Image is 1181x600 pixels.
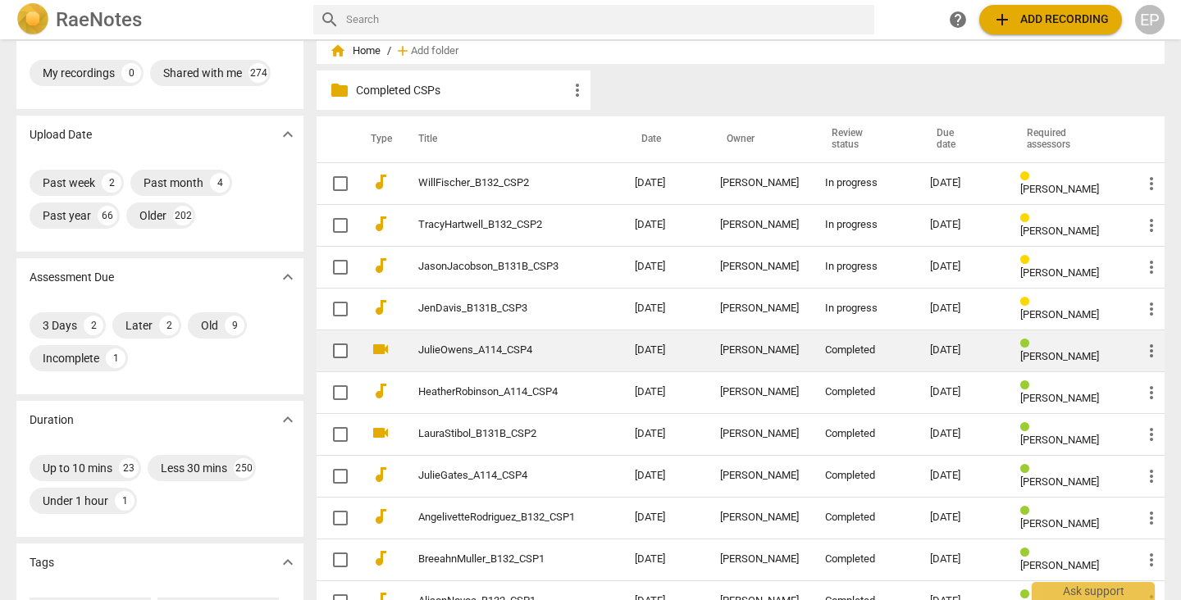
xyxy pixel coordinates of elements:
div: 23 [119,458,139,478]
div: Incomplete [43,350,99,366]
div: [PERSON_NAME] [720,428,799,440]
div: [DATE] [930,219,994,231]
div: 250 [234,458,253,478]
div: [DATE] [930,302,994,315]
div: Past year [43,207,91,224]
div: [PERSON_NAME] [720,219,799,231]
a: LauraStibol_B131B_CSP2 [418,428,576,440]
div: [DATE] [930,511,994,524]
span: Review status: completed [1020,338,1036,350]
span: Review status: completed [1020,380,1036,392]
span: [PERSON_NAME] [1020,434,1099,446]
button: Show more [276,122,300,147]
span: audiotrack [371,548,390,568]
span: / [387,45,391,57]
button: Show more [276,550,300,575]
td: [DATE] [622,162,707,204]
div: 2 [84,316,103,335]
span: Review status: in progress [1020,296,1036,308]
span: more_vert [1142,257,1161,277]
div: Completed [825,428,904,440]
div: Completed [825,344,904,357]
a: TracyHartwell_B132_CSP2 [418,219,576,231]
div: 66 [98,206,117,225]
div: 202 [173,206,193,225]
span: [PERSON_NAME] [1020,559,1099,571]
div: In progress [825,302,904,315]
a: LogoRaeNotes [16,3,300,36]
div: Ask support [1032,582,1155,600]
div: Completed [825,511,904,524]
a: BreeahnMuller_B132_CSP1 [418,553,576,566]
span: Review status: completed [1020,421,1036,434]
span: more_vert [1142,299,1161,319]
span: [PERSON_NAME] [1020,350,1099,362]
div: Completed [825,553,904,566]
span: add [992,10,1012,30]
div: [PERSON_NAME] [720,177,799,189]
span: Review status: completed [1020,547,1036,559]
td: [DATE] [622,330,707,371]
div: Under 1 hour [43,493,108,509]
div: 2 [159,316,179,335]
div: 2 [102,173,121,193]
div: [DATE] [930,470,994,482]
span: expand_more [278,125,298,144]
a: HeatherRobinson_A114_CSP4 [418,386,576,398]
div: [DATE] [930,386,994,398]
a: JulieGates_A114_CSP4 [418,470,576,482]
button: Show more [276,407,300,432]
span: Review status: completed [1020,505,1036,517]
span: more_vert [1142,466,1161,486]
span: audiotrack [371,507,390,526]
span: folder [330,80,349,100]
div: My recordings [43,65,115,81]
div: [PERSON_NAME] [720,470,799,482]
p: Tags [30,554,54,571]
div: 4 [210,173,230,193]
p: Upload Date [30,126,92,143]
td: [DATE] [622,413,707,455]
td: [DATE] [622,371,707,413]
div: 274 [249,63,268,83]
span: more_vert [1142,383,1161,402]
span: Review status: in progress [1020,212,1036,225]
td: [DATE] [622,497,707,539]
td: [DATE] [622,204,707,246]
span: Home [330,43,381,59]
div: [DATE] [930,553,994,566]
span: [PERSON_NAME] [1020,392,1099,404]
div: [PERSON_NAME] [720,302,799,315]
div: In progress [825,219,904,231]
span: home [330,43,346,59]
span: Add recording [992,10,1109,30]
div: Shared with me [163,65,242,81]
span: more_vert [1142,216,1161,235]
span: audiotrack [371,298,390,317]
td: [DATE] [622,539,707,580]
div: [PERSON_NAME] [720,261,799,273]
span: [PERSON_NAME] [1020,225,1099,237]
div: [DATE] [930,261,994,273]
span: Review status: in progress [1020,170,1036,183]
div: Old [201,317,218,334]
span: [PERSON_NAME] [1020,266,1099,279]
td: [DATE] [622,246,707,288]
div: Past week [43,175,95,191]
div: In progress [825,261,904,273]
span: Review status: in progress [1020,254,1036,266]
td: [DATE] [622,455,707,497]
div: Up to 10 mins [43,460,112,476]
span: more_vert [1142,508,1161,528]
p: Duration [30,411,74,429]
button: EP [1135,5,1165,34]
th: Required assessors [1007,116,1129,162]
span: expand_more [278,552,298,572]
div: Completed [825,470,904,482]
span: [PERSON_NAME] [1020,308,1099,320]
button: Show more [276,265,300,289]
a: JasonJacobson_B131B_CSP3 [418,261,576,273]
img: Logo [16,3,49,36]
div: Completed [825,386,904,398]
